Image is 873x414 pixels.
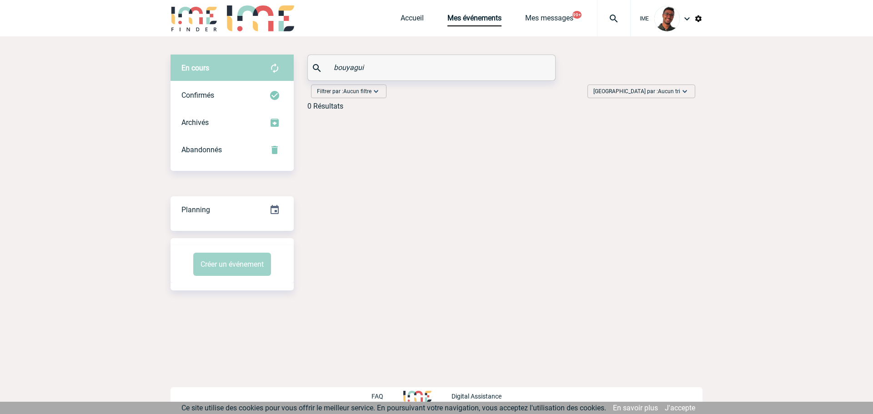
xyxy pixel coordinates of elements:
[525,14,573,26] a: Mes messages
[181,64,209,72] span: En cours
[171,196,294,224] div: Retrouvez ici tous vos événements organisés par date et état d'avancement
[613,404,658,412] a: En savoir plus
[307,102,343,110] div: 0 Résultats
[371,87,381,96] img: baseline_expand_more_white_24dp-b.png
[171,109,294,136] div: Retrouvez ici tous les événements que vous avez décidé d'archiver
[401,14,424,26] a: Accueil
[181,91,214,100] span: Confirmés
[665,404,695,412] a: J'accepte
[171,196,294,223] a: Planning
[654,6,680,31] img: 124970-0.jpg
[640,15,649,22] span: IME
[181,118,209,127] span: Archivés
[572,11,582,19] button: 99+
[593,87,680,96] span: [GEOGRAPHIC_DATA] par :
[343,88,371,95] span: Aucun filtre
[371,391,403,400] a: FAQ
[181,205,210,214] span: Planning
[193,253,271,276] button: Créer un événement
[181,145,222,154] span: Abandonnés
[181,404,606,412] span: Ce site utilise des cookies pour vous offrir le meilleur service. En poursuivant votre navigation...
[317,87,371,96] span: Filtrer par :
[658,88,680,95] span: Aucun tri
[452,393,502,400] p: Digital Assistance
[171,55,294,82] div: Retrouvez ici tous vos évènements avant confirmation
[680,87,689,96] img: baseline_expand_more_white_24dp-b.png
[331,61,534,74] input: Rechercher un événement par son nom
[371,393,383,400] p: FAQ
[171,136,294,164] div: Retrouvez ici tous vos événements annulés
[403,391,431,402] img: http://www.idealmeetingsevents.fr/
[171,5,218,31] img: IME-Finder
[447,14,502,26] a: Mes événements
